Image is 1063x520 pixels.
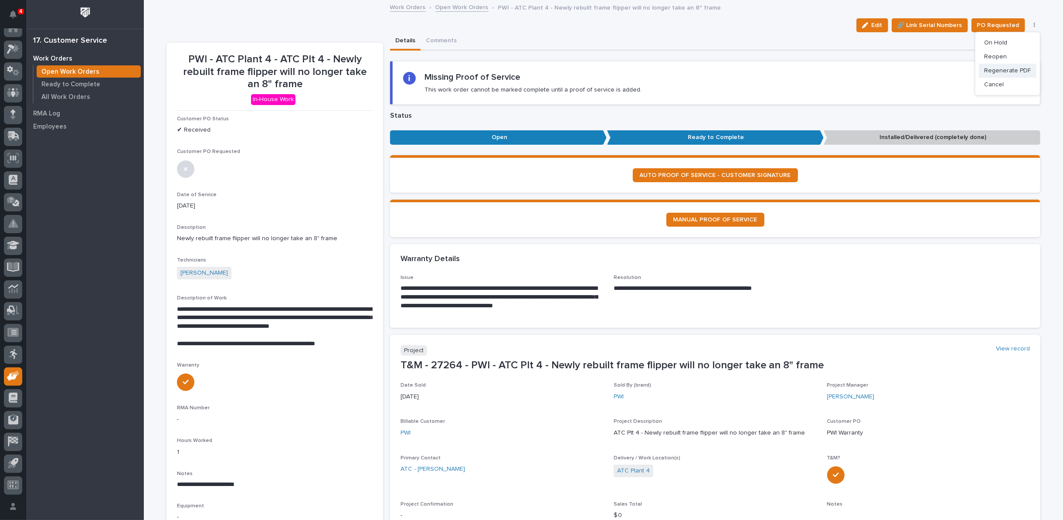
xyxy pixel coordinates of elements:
[177,415,373,424] p: -
[872,21,883,29] span: Edit
[827,428,1030,438] p: PWI Warranty
[984,37,1007,48] span: On Hold
[673,217,757,223] span: MANUAL PROOF OF SERVICE
[401,465,465,474] a: ATC - [PERSON_NAME]
[41,93,90,101] p: All Work Orders
[897,20,962,31] span: 🔗 Link Serial Numbers
[177,192,217,197] span: Date of Service
[614,428,816,438] p: ATC Plt 4 - Newly rebuilt frame flipper will no longer take an 8" frame
[827,419,861,424] span: Customer PO
[614,419,662,424] span: Project Description
[177,503,204,509] span: Equipment
[827,502,843,507] span: Notes
[390,130,607,145] p: Open
[34,78,144,90] a: Ready to Complete
[177,438,212,443] span: Hours Worked
[984,51,1007,62] span: Reopen
[26,107,144,120] a: RMA Log
[177,296,227,301] span: Description of Work
[401,502,453,507] span: Project Confirmation
[977,20,1019,31] span: PO Requested
[177,225,206,230] span: Description
[33,55,72,63] p: Work Orders
[401,419,445,424] span: Billable Customer
[26,120,144,133] a: Employees
[614,455,680,461] span: Delivery / Work Location(s)
[498,2,721,12] p: PWI - ATC Plant 4 - Newly rebuilt frame flipper will no longer take an 8" frame
[401,359,1030,372] p: T&M - 27264 - PWI - ATC Plt 4 - Newly rebuilt frame flipper will no longer take an 8" frame
[177,405,210,411] span: RMA Number
[984,79,1004,90] span: Cancel
[177,448,373,457] p: 1
[177,201,373,211] p: [DATE]
[177,116,229,122] span: Customer PO Status
[34,65,144,78] a: Open Work Orders
[177,234,373,243] p: Newly rebuilt frame flipper will no longer take an 8" frame
[177,126,373,135] p: ✔ Received
[401,345,427,356] p: Project
[390,32,421,51] button: Details
[401,428,411,438] a: PWI
[401,275,414,280] span: Issue
[892,18,968,32] button: 🔗 Link Serial Numbers
[11,10,22,24] div: Notifications4
[33,36,107,46] div: 17. Customer Service
[390,2,426,12] a: Work Orders
[41,68,99,76] p: Open Work Orders
[34,91,144,103] a: All Work Orders
[4,5,22,24] button: Notifications
[614,275,641,280] span: Resolution
[401,392,603,401] p: [DATE]
[401,383,426,388] span: Date Sold
[425,72,520,82] h2: Missing Proof of Service
[77,4,93,20] img: Workspace Logo
[614,502,642,507] span: Sales Total
[827,392,875,401] a: [PERSON_NAME]
[180,268,228,278] a: [PERSON_NAME]
[640,172,791,178] span: AUTO PROOF OF SERVICE - CUSTOMER SIGNATURE
[984,65,1031,76] span: Regenerate PDF
[607,130,824,145] p: Ready to Complete
[177,149,240,154] span: Customer PO Requested
[824,130,1040,145] p: Installed/Delivered (completely done)
[425,86,642,94] p: This work order cannot be marked complete until a proof of service is added.
[435,2,489,12] a: Open Work Orders
[33,110,60,118] p: RMA Log
[26,52,144,65] a: Work Orders
[614,511,816,520] p: $ 0
[19,8,22,14] p: 4
[41,81,100,88] p: Ready to Complete
[177,258,206,263] span: Technicians
[614,392,624,401] a: PWI
[666,213,764,227] a: MANUAL PROOF OF SERVICE
[827,455,841,461] span: T&M?
[617,466,650,476] a: ATC Plant 4
[390,112,1040,120] p: Status
[827,383,869,388] span: Project Manager
[401,511,603,520] p: -
[633,168,798,182] a: AUTO PROOF OF SERVICE - CUSTOMER SIGNATURE
[33,123,67,131] p: Employees
[421,32,462,51] button: Comments
[856,18,888,32] button: Edit
[401,455,441,461] span: Primary Contact
[177,471,193,476] span: Notes
[996,345,1030,353] a: View record
[177,363,199,368] span: Warranty
[401,255,460,264] h2: Warranty Details
[971,18,1025,32] button: PO Requested
[251,94,295,105] div: In-House Work
[614,383,651,388] span: Sold By (brand)
[177,53,373,91] p: PWI - ATC Plant 4 - ATC Plt 4 - Newly rebuilt frame flipper will no longer take an 8" frame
